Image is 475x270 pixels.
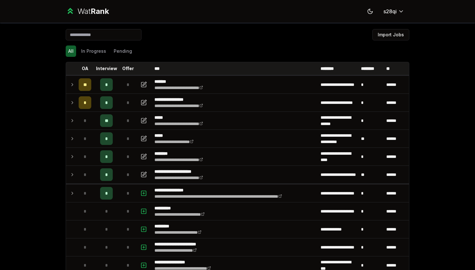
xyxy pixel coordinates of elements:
[66,6,109,16] a: WatRank
[77,6,109,16] div: Wat
[111,45,135,57] button: Pending
[383,8,397,15] span: s28qi
[79,45,109,57] button: In Progress
[372,29,409,40] button: Import Jobs
[82,65,88,72] p: OA
[66,45,76,57] button: All
[122,65,134,72] p: Offer
[91,7,109,16] span: Rank
[96,65,117,72] p: Interview
[378,6,409,17] button: s28qi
